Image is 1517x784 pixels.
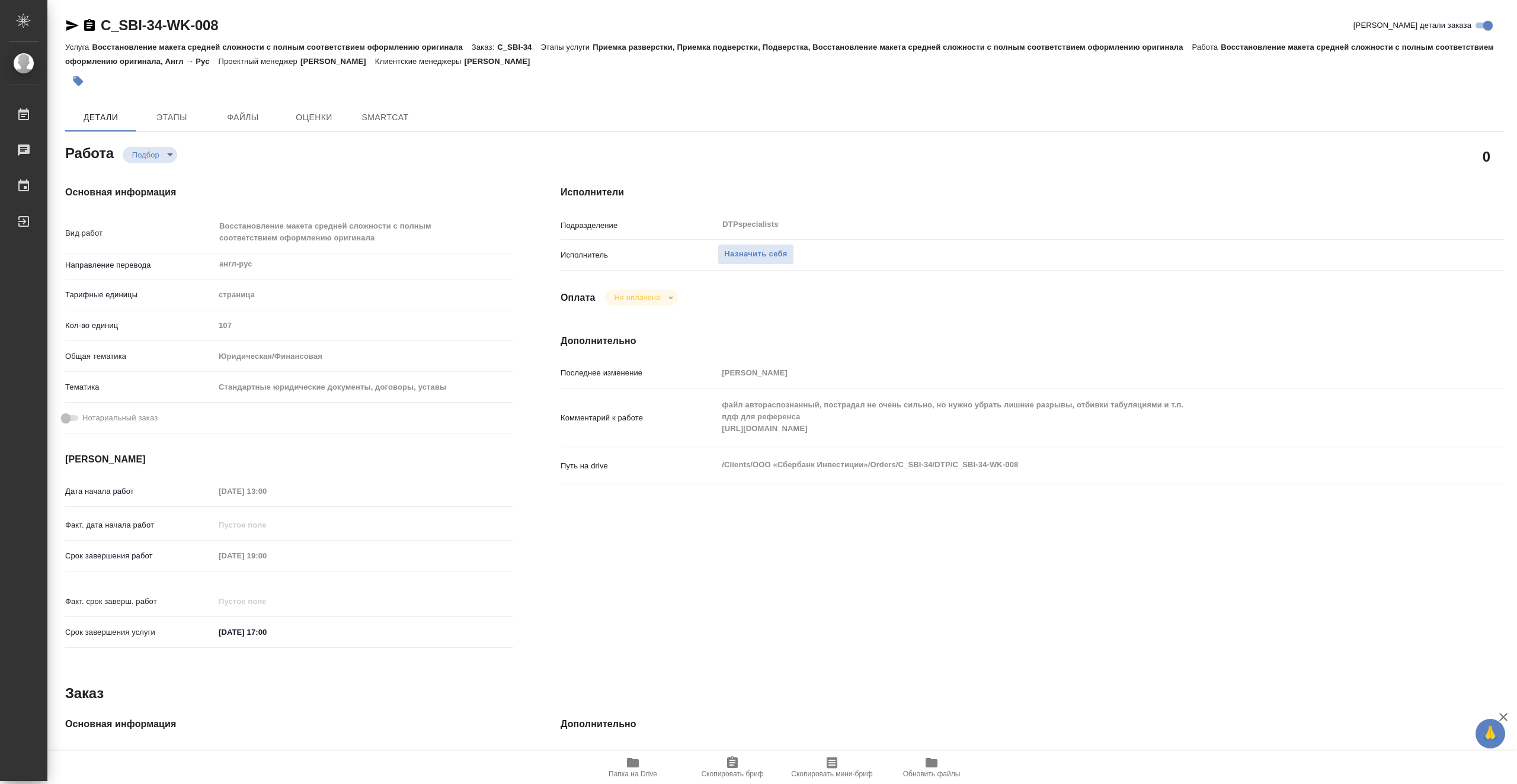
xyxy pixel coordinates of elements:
a: C_SBI-34-WK-008 [101,17,218,33]
button: Скопировать мини-бриф [782,751,882,784]
p: Этапы услуги [540,43,593,52]
input: Пустое поле [215,747,513,764]
p: Услуга [65,43,92,52]
h4: [PERSON_NAME] [65,452,513,467]
input: Пустое поле [215,317,513,334]
p: Срок завершения работ [65,550,215,562]
textarea: /Clients/ООО «Сбербанк Инвестиции»/Orders/C_SBI-34/DTP/C_SBI-34-WK-008 [718,455,1425,475]
div: Стандартные юридические документы, договоры, уставы [215,377,513,397]
p: Подразделение [561,220,718,232]
input: Пустое поле [215,593,318,610]
p: Код заказа [65,750,215,762]
p: Кол-во единиц [65,320,215,332]
p: Факт. дата начала работ [65,519,215,531]
p: Исполнитель [561,249,718,261]
input: Пустое поле [215,547,318,564]
p: Путь на drive [561,460,718,472]
span: Нотариальный заказ [82,412,158,424]
span: 🙏 [1480,721,1500,746]
p: Общая тематика [65,351,215,362]
p: Восстановление макета средней сложности с полным соответствием оформлению оригинала [92,43,471,52]
h4: Оплата [561,291,596,305]
button: Скопировать бриф [683,751,782,784]
span: Этапы [143,110,200,125]
span: Файлы [215,110,271,125]
p: Тарифные единицы [65,289,215,301]
button: Скопировать ссылку для ЯМессенджера [65,18,79,33]
button: Обновить файлы [882,751,981,784]
button: Папка на Drive [583,751,683,784]
span: Скопировать мини-бриф [791,770,872,778]
div: Подбор [123,147,177,163]
button: Подбор [129,150,163,160]
input: ✎ Введи что-нибудь [215,624,318,641]
input: Пустое поле [215,483,318,500]
p: Направление перевода [65,259,215,271]
span: Детали [72,110,129,125]
p: Факт. срок заверш. работ [65,596,215,608]
h2: Работа [65,142,114,163]
p: Дата начала работ [65,486,215,497]
button: Добавить тэг [65,68,91,94]
button: Не оплачена [611,293,664,303]
input: Пустое поле [718,364,1425,381]
h4: Дополнительно [561,717,1504,731]
h2: Заказ [65,684,104,703]
p: Приемка разверстки, Приемка подверстки, Подверстка, Восстановление макета средней сложности с пол... [593,43,1192,52]
p: Комментарий к работе [561,412,718,424]
p: Путь на drive [561,750,718,762]
span: SmartCat [357,110,414,125]
p: Работа [1192,43,1221,52]
span: Назначить себя [724,248,787,261]
button: Скопировать ссылку [82,18,97,33]
div: Подбор [605,290,678,306]
p: Последнее изменение [561,367,718,379]
span: Оценки [286,110,343,125]
textarea: файл автораспознанный, пострадал не очень сильно, но нужно убрать лишние разрывы, отбивки табуляц... [718,395,1425,439]
p: Заказ: [472,43,497,52]
h4: Исполнители [561,185,1504,200]
h2: 0 [1483,146,1490,166]
button: 🙏 [1476,719,1505,748]
span: Обновить файлы [903,770,961,778]
p: Клиентские менеджеры [375,57,465,66]
h4: Дополнительно [561,334,1504,348]
input: Пустое поле [718,747,1425,764]
div: Юридическая/Финансовая [215,346,513,367]
p: [PERSON_NAME] [300,57,375,66]
button: Назначить себя [718,244,793,265]
h4: Основная информация [65,185,513,200]
h4: Основная информация [65,717,513,731]
p: Вид работ [65,227,215,239]
p: Проектный менеджер [219,57,300,66]
span: [PERSON_NAME] детали заказа [1353,20,1471,31]
p: C_SBI-34 [497,43,540,52]
input: Пустое поле [215,516,318,534]
p: Срок завершения услуги [65,626,215,638]
span: Скопировать бриф [701,770,763,778]
p: [PERSON_NAME] [465,57,539,66]
span: Папка на Drive [609,770,657,778]
p: Тематика [65,381,215,393]
div: страница [215,285,513,305]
